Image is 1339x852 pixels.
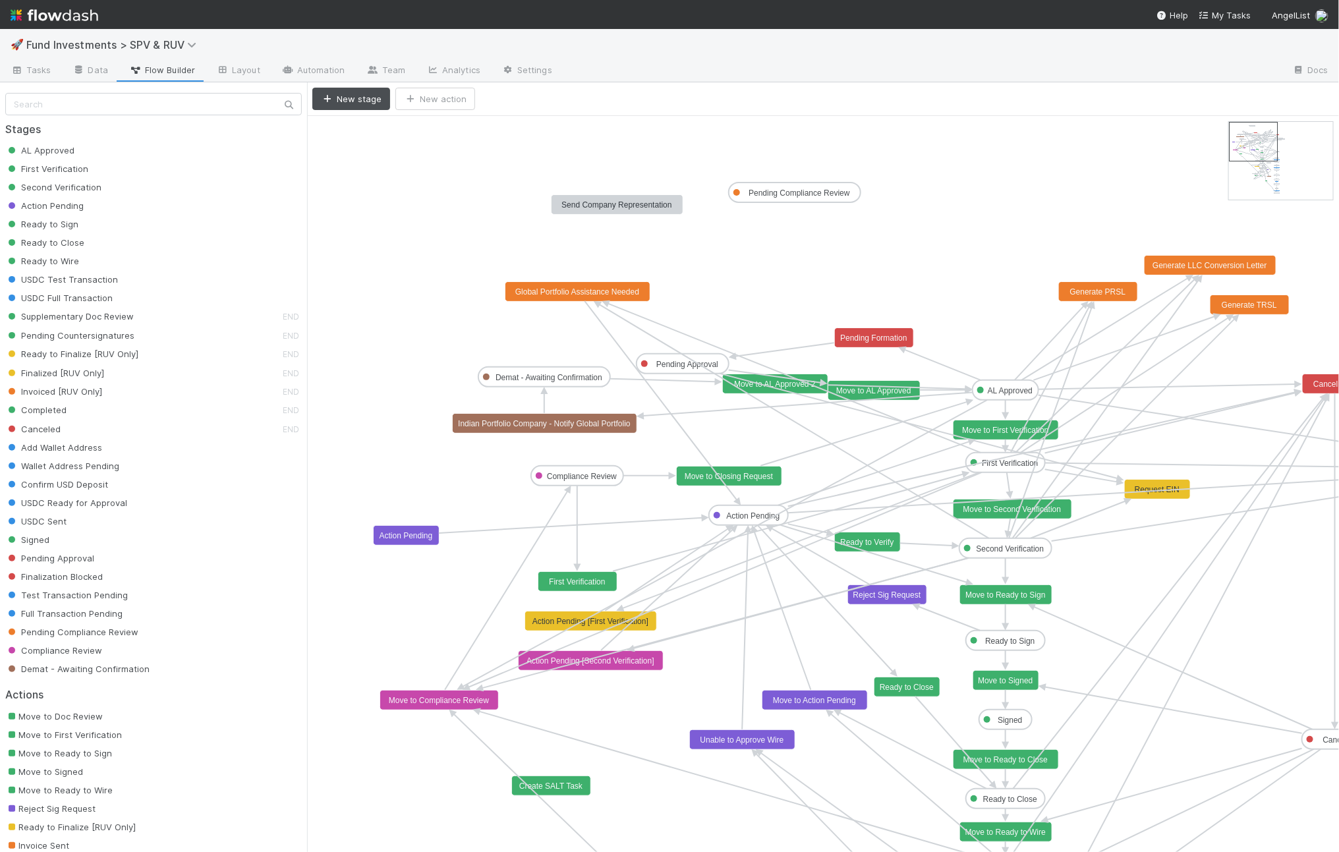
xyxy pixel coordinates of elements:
span: Second Verification [5,182,101,192]
span: Confirm USD Deposit [5,479,108,490]
text: Signed [998,716,1022,725]
span: Move to Doc Review [5,711,103,722]
span: Supplementary Doc Review [5,311,134,322]
text: Ready to Sign [985,637,1035,646]
span: USDC Sent [5,516,67,526]
text: First Verification [982,459,1038,468]
text: Unable to Approve Wire [700,735,784,745]
input: Search [5,93,302,115]
span: 🚀 [11,39,24,50]
text: Compliance Review [547,472,617,481]
span: Ready to Wire [5,256,79,266]
text: Move to Closing Request [685,472,774,481]
small: END [283,331,299,341]
span: Reject Sig Request [5,803,96,814]
span: Ready to Sign [5,219,78,229]
small: END [283,405,299,415]
span: USDC Test Transaction [5,274,118,285]
span: Move to First Verification [5,729,122,740]
text: Create SALT Task [519,781,583,791]
span: Flow Builder [129,63,195,76]
a: Settings [491,61,563,82]
span: Signed [5,534,49,545]
a: Team [356,61,416,82]
text: Generate LLC Conversion Letter [1153,261,1267,270]
span: Demat - Awaiting Confirmation [5,664,150,674]
text: Move to AL Approved 2 [734,380,816,389]
span: Pending Countersignatures [5,330,134,341]
text: Global Portfolio Assistance Needed [515,287,639,297]
text: Indian Portfolio Company - Notify Global Portfolio [458,419,631,428]
span: Test Transaction Pending [5,590,128,600]
span: Full Transaction Pending [5,608,123,619]
text: Action Pending [727,511,780,521]
span: Wallet Address Pending [5,461,119,471]
span: Invoice Sent [5,840,69,851]
span: My Tasks [1199,10,1251,20]
span: AngelList [1272,10,1310,20]
text: Action Pending [Second Verification] [527,656,654,666]
text: Pending Approval [656,360,718,369]
text: Pending Compliance Review [749,188,850,198]
span: Move to Signed [5,766,83,777]
span: Tasks [11,63,51,76]
img: logo-inverted-e16ddd16eac7371096b0.svg [11,4,98,26]
text: Move to AL Approved [836,386,911,395]
button: New stage [312,88,390,110]
img: avatar_12dd09bb-393f-4edb-90ff-b12147216d3f.png [1315,9,1328,22]
text: Ready to Close [983,795,1037,804]
a: Automation [271,61,356,82]
a: Docs [1282,61,1339,82]
text: Request EIN [1135,485,1180,494]
text: AL Approved [988,386,1033,395]
small: END [283,387,299,397]
text: Send Company Representation [561,200,671,210]
span: USDC Full Transaction [5,293,113,303]
span: USDC Ready for Approval [5,497,127,508]
span: Move to Ready to Wire [5,785,113,795]
span: Ready to Close [5,237,84,248]
span: Move to Ready to Sign [5,748,112,758]
span: Ready to Finalize [RUV Only] [5,822,136,832]
span: AL Approved [5,145,74,156]
span: Add Wallet Address [5,442,102,453]
h2: Stages [5,123,302,136]
text: Move to Ready to Wire [965,828,1046,837]
span: Ready to Finalize [RUV Only] [5,349,138,359]
text: Reject Sig Request [853,590,921,600]
text: Move to First Verification [962,426,1048,435]
button: New action [395,88,475,110]
text: Ready to Verify [840,538,894,547]
div: Help [1156,9,1188,22]
text: Move to Action Pending [773,696,856,705]
small: END [283,349,299,359]
small: END [283,368,299,378]
span: Finalization Blocked [5,571,103,582]
span: Invoiced [RUV Only] [5,386,102,397]
span: Canceled [5,424,61,434]
span: Action Pending [5,200,84,211]
text: Generate TRSL [1222,300,1277,310]
text: Generate PRSL [1070,287,1126,297]
a: Analytics [416,61,491,82]
span: Fund Investments > SPV & RUV [26,38,203,51]
text: First Verification [549,577,605,586]
small: END [283,312,299,322]
text: Move to Ready to Sign [965,590,1045,600]
small: END [283,424,299,434]
text: Move to Second Verification [963,505,1062,514]
text: Second Verification [977,544,1044,554]
span: First Verification [5,163,88,174]
text: Move to Ready to Close [963,755,1048,764]
a: Flow Builder [119,61,206,82]
a: Layout [206,61,271,82]
text: Ready to Close [880,683,934,692]
h2: Actions [5,689,302,701]
text: Move to Signed [978,676,1033,685]
text: Action Pending [First Verification] [532,617,648,626]
text: Pending Formation [840,333,907,343]
a: Data [62,61,119,82]
a: My Tasks [1199,9,1251,22]
span: Finalized [RUV Only] [5,368,104,378]
text: Move to Compliance Review [389,696,489,705]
